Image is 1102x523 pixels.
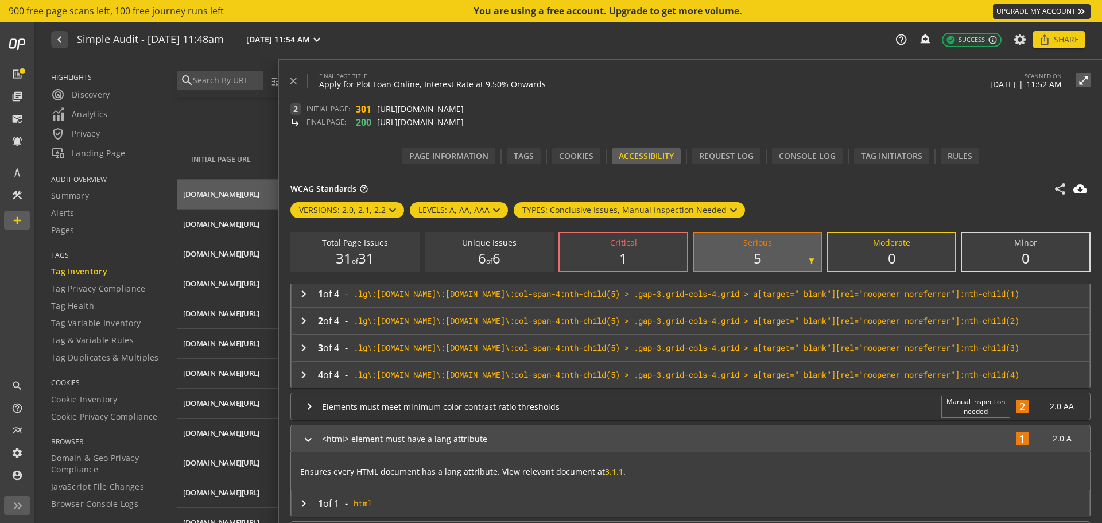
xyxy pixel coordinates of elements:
mat-icon: expand_more [310,33,324,47]
div: [DOMAIN_NAME][URL] [183,428,259,439]
mat-icon: open_in_full [1076,75,1091,86]
mat-icon: radar [51,88,65,102]
span: of [486,256,492,266]
span: 2 [290,103,301,115]
span: Alerts [51,207,75,219]
div: Accessibility [612,148,681,164]
div: - [292,341,1076,355]
a: UPGRADE MY ACCOUNT [993,4,1091,19]
a: 3.1.1 [605,466,623,477]
p: WCAG Standards [290,183,368,195]
span: 11:52 AM [1026,79,1062,90]
mat-icon: mark_email_read [11,113,23,125]
div: Elements must meet minimum color contrast ratio thresholds [322,401,936,412]
mat-icon: keyboard_arrow_down [490,203,503,217]
span: 200 [356,117,371,128]
span: 2 [318,315,323,327]
mat-icon: share [1053,182,1067,196]
div: Critical [610,239,637,247]
mat-expansion-panel-header: 1of 1-html [291,490,1090,517]
span: Tag Variable Inventory [51,317,141,329]
span: Success [946,35,985,45]
mat-icon: settings [11,447,23,459]
mat-icon: help_outline [895,33,907,46]
div: LEVELS: A, AA, AAA [418,203,490,217]
span: Tag & Variable Rules [51,335,134,346]
div: [DOMAIN_NAME][URL] [183,338,259,349]
span: FINAL PAGE: [306,117,350,128]
div: 2 [1016,400,1029,413]
span: Cookie Inventory [51,394,118,405]
span: TAGS [51,250,163,260]
span: Tag Duplicates & Multiples [51,352,159,363]
mat-icon: library_books [11,91,23,102]
div: Moderate [873,239,910,247]
mat-icon: search [180,73,192,87]
div: - [292,314,1076,328]
button: [DATE] 11:54 AM [244,32,326,47]
h1: Simple Audit - 15 September 2025 | 11:48am [77,34,224,46]
mat-icon: navigate_before [53,33,65,47]
div: 1 [1016,432,1029,445]
mat-expansion-panel-header: 1of 4-.lg\:[DOMAIN_NAME]\:[DOMAIN_NAME]\:col-span-4:nth-child(5) > .gap-3.grid-cols-4.grid > a[ta... [291,280,1090,308]
div: [DOMAIN_NAME][URL] [183,308,259,319]
div: 2.0 A [1047,433,1076,444]
div: You are using a free account. Upgrade to get more volume. [474,5,743,18]
mat-icon: filter_alt [808,257,816,265]
div: TYPES: Conclusive Issues, Manual Inspection Needed [522,203,727,217]
div: 2.0 AA [1047,401,1076,412]
mat-icon: cloud_download [1073,182,1087,196]
span: AUDIT OVERVIEW [51,175,163,184]
div: <html> element must have a lang attribute12.0 A [290,452,1091,517]
input: Search By URL [192,74,261,87]
span: Browser Console Logs [51,498,138,510]
mat-icon: info_outline [988,35,998,45]
mat-icon: list_alt [11,68,23,80]
span: Discovery [51,88,110,102]
span: [DATE] [990,79,1016,90]
div: of 4 [318,369,339,382]
mat-icon: keyboard_double_arrow_right [1076,6,1087,17]
mat-icon: tune [270,75,282,87]
div: - [292,497,1076,510]
div: [DOMAIN_NAME][URL] [183,189,259,200]
div: html [354,498,1076,509]
mat-icon: keyboard_arrow_right [301,433,315,447]
div: Console Log [772,148,843,164]
mat-expansion-panel-header: 3of 4-.lg\:[DOMAIN_NAME]\:[DOMAIN_NAME]\:col-span-4:nth-child(5) > .gap-3.grid-cols-4.grid > a[ta... [291,334,1090,362]
span: Tag Health [51,300,94,312]
div: Cookies [552,148,600,164]
mat-icon: check_circle [946,35,956,45]
span: 900 free page scans left, 100 free journey runs left [9,5,224,18]
div: of 4 [318,315,339,328]
mat-icon: keyboard_arrow_right [297,341,311,355]
div: Total Page Issues [322,239,388,247]
span: Tag Privacy Compliance [51,283,146,295]
mat-icon: close [288,75,299,87]
span: 1 [318,288,323,300]
mat-icon: help_outline [11,402,23,414]
span: Tag Inventory [51,266,107,277]
div: .lg\:[DOMAIN_NAME]\:[DOMAIN_NAME]\:col-span-4:nth-child(5) > .gap-3.grid-cols-4.grid > a[target="... [354,315,1076,327]
span: [URL][DOMAIN_NAME] [377,103,464,115]
mat-icon: architecture [11,167,23,179]
span: Apply for Plot Loan Online, Interest Rate at 9.50% Onwards [319,79,546,90]
label: SCANNED ON [990,72,1062,80]
div: Request Log [692,148,760,164]
div: [DOMAIN_NAME][URL] [183,278,259,289]
div: [DOMAIN_NAME][URL] [183,219,259,230]
mat-icon: construction [11,189,23,201]
mat-icon: multiline_chart [11,425,23,436]
span: Landing Page [51,146,126,160]
span: Summary [51,190,89,202]
span: [URL][DOMAIN_NAME] [377,117,464,128]
span: 1 [318,497,323,510]
span: Analytics [51,107,108,121]
span: Domain & Geo Privacy Compliance [51,452,163,475]
mat-icon: keyboard_arrow_right [297,287,311,301]
mat-icon: verified_user [51,127,65,141]
mat-icon: keyboard_arrow_right [297,368,311,382]
mat-icon: keyboard_arrow_down [727,203,740,217]
div: VERSIONS: 2.0, 2.1, 2.2 [299,203,386,217]
div: Manual inspection needed [941,396,1010,417]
